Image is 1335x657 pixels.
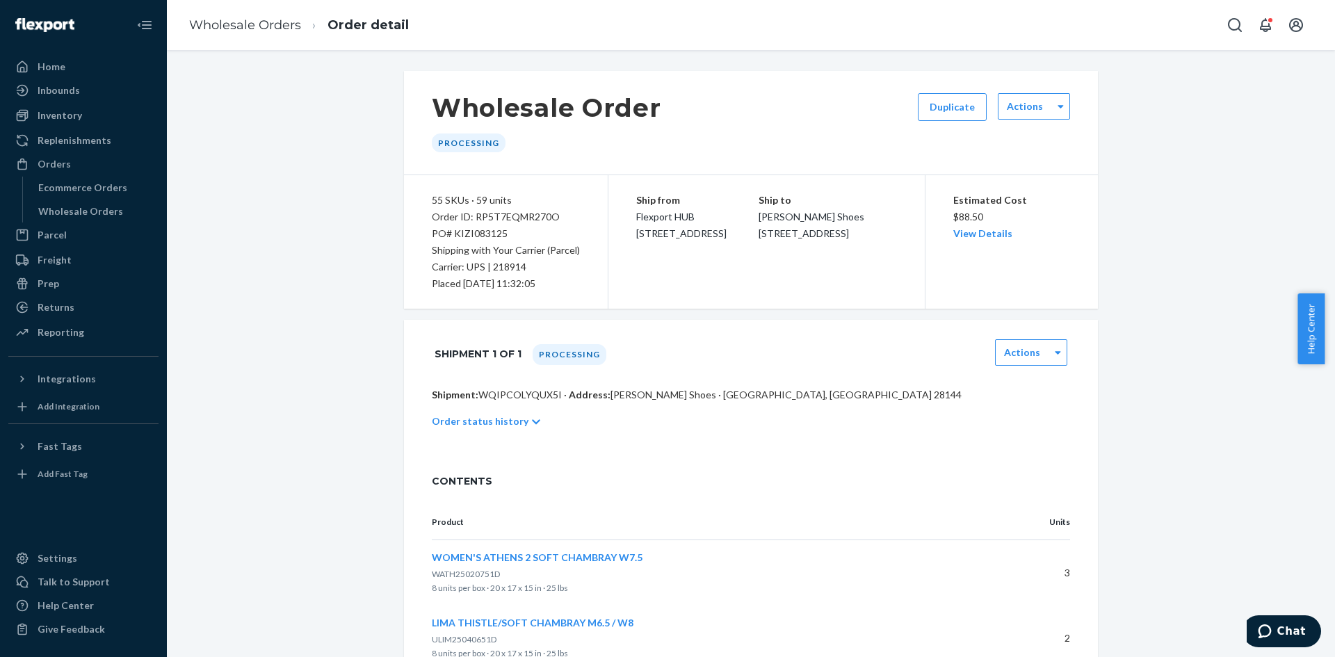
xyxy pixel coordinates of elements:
[8,435,159,457] button: Fast Tags
[8,79,159,102] a: Inbounds
[38,575,110,589] div: Talk to Support
[38,372,96,386] div: Integrations
[432,569,500,579] span: WATH25020751D
[953,227,1012,239] a: View Details
[1012,566,1070,580] p: 3
[38,277,59,291] div: Prep
[432,414,528,428] p: Order status history
[636,211,727,239] span: Flexport HUB [STREET_ADDRESS]
[759,192,896,209] p: Ship to
[38,468,88,480] div: Add Fast Tag
[38,551,77,565] div: Settings
[8,56,159,78] a: Home
[38,60,65,74] div: Home
[432,551,642,563] span: WOMEN'S ATHENS 2 SOFT CHAMBRAY W7.5
[38,228,67,242] div: Parcel
[8,224,159,246] a: Parcel
[1282,11,1310,39] button: Open account menu
[8,296,159,318] a: Returns
[131,11,159,39] button: Close Navigation
[38,157,71,171] div: Orders
[38,622,105,636] div: Give Feedback
[759,211,864,239] span: [PERSON_NAME] Shoes [STREET_ADDRESS]
[533,344,606,365] div: Processing
[38,400,99,412] div: Add Integration
[178,5,420,46] ol: breadcrumbs
[918,93,987,121] button: Duplicate
[432,242,580,259] p: Shipping with Your Carrier (Parcel)
[8,618,159,640] button: Give Feedback
[38,133,111,147] div: Replenishments
[8,396,159,418] a: Add Integration
[1012,631,1070,645] p: 2
[432,581,989,595] p: 8 units per box · 20 x 17 x 15 in · 25 lbs
[38,181,127,195] div: Ecommerce Orders
[432,634,496,644] span: ULIM25040651D
[38,439,82,453] div: Fast Tags
[1004,346,1040,359] label: Actions
[432,93,661,122] h1: Wholesale Order
[953,192,1071,209] p: Estimated Cost
[8,321,159,343] a: Reporting
[432,259,580,275] p: Carrier: UPS | 218914
[38,325,84,339] div: Reporting
[31,177,159,199] a: Ecommerce Orders
[8,129,159,152] a: Replenishments
[1221,11,1249,39] button: Open Search Box
[432,617,633,628] span: LIMA THISTLE/SOFT CHAMBRAY M6.5 / W8
[8,249,159,271] a: Freight
[432,209,580,225] div: Order ID: RP5T7EQMR270O
[8,153,159,175] a: Orders
[432,616,633,630] button: LIMA THISTLE/SOFT CHAMBRAY M6.5 / W8
[432,516,989,528] p: Product
[38,108,82,122] div: Inventory
[31,200,159,222] a: Wholesale Orders
[432,133,505,152] div: Processing
[1247,615,1321,650] iframe: Opens a widget where you can chat to one of our agents
[8,594,159,617] a: Help Center
[953,192,1071,242] div: $88.50
[435,339,521,368] h1: Shipment 1 of 1
[8,368,159,390] button: Integrations
[38,300,74,314] div: Returns
[8,273,159,295] a: Prep
[38,204,123,218] div: Wholesale Orders
[8,463,159,485] a: Add Fast Tag
[1252,11,1279,39] button: Open notifications
[8,571,159,593] button: Talk to Support
[1007,99,1043,113] label: Actions
[189,17,301,33] a: Wholesale Orders
[38,599,94,613] div: Help Center
[432,388,1070,402] p: WQIPCOLYQUX5I · [PERSON_NAME] Shoes · [GEOGRAPHIC_DATA], [GEOGRAPHIC_DATA] 28144
[1297,293,1325,364] button: Help Center
[8,547,159,569] a: Settings
[432,275,580,292] div: Placed [DATE] 11:32:05
[8,104,159,127] a: Inventory
[432,474,1070,488] span: CONTENTS
[15,18,74,32] img: Flexport logo
[38,253,72,267] div: Freight
[432,551,642,565] button: WOMEN'S ATHENS 2 SOFT CHAMBRAY W7.5
[1012,516,1070,528] p: Units
[327,17,409,33] a: Order detail
[432,225,580,242] div: PO# KIZI083125
[636,192,759,209] p: Ship from
[569,389,610,400] span: Address:
[432,389,478,400] span: Shipment:
[38,83,80,97] div: Inbounds
[432,192,580,209] div: 55 SKUs · 59 units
